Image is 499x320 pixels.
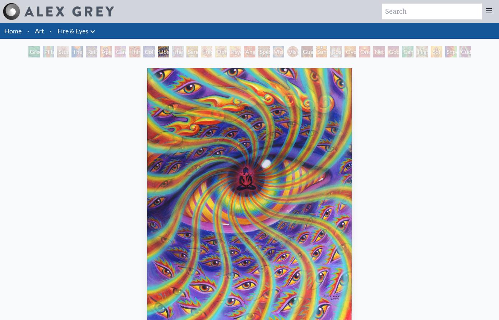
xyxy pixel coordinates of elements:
[301,46,313,57] div: Guardian of Infinite Vision
[402,46,413,57] div: Cannafist
[4,27,22,35] a: Home
[115,46,126,57] div: Cannabis Sutra
[57,26,88,36] a: Fire & Eyes
[382,4,482,19] input: Search
[316,46,327,57] div: Sunyata
[71,46,83,57] div: The Torch
[186,46,198,57] div: Seraphic Transport Docking on the Third Eye
[359,46,370,57] div: One
[35,26,44,36] a: Art
[287,46,299,57] div: Vision [PERSON_NAME]
[330,46,342,57] div: Cosmic Elf
[273,46,284,57] div: Vision Crystal
[143,46,155,57] div: Collective Vision
[345,46,356,57] div: Oversoul
[28,46,40,57] div: Green Hand
[445,46,457,57] div: Shpongled
[431,46,442,57] div: Sol Invictus
[201,46,212,57] div: Fractal Eyes
[86,46,97,57] div: Rainbow Eye Ripple
[47,23,55,39] li: ·
[43,46,54,57] div: Pillar of Awareness
[258,46,270,57] div: Spectral Lotus
[459,46,471,57] div: Cuddle
[172,46,184,57] div: The Seer
[373,46,385,57] div: Net of Being
[129,46,140,57] div: Third Eye Tears of Joy
[57,46,69,57] div: Study for the Great Turn
[100,46,112,57] div: Aperture
[230,46,241,57] div: Psychomicrograph of a Fractal Paisley Cherub Feather Tip
[215,46,227,57] div: Ophanic Eyelash
[244,46,255,57] div: Angel Skin
[388,46,399,57] div: Godself
[24,23,32,39] li: ·
[158,46,169,57] div: Liberation Through Seeing
[416,46,428,57] div: Higher Vision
